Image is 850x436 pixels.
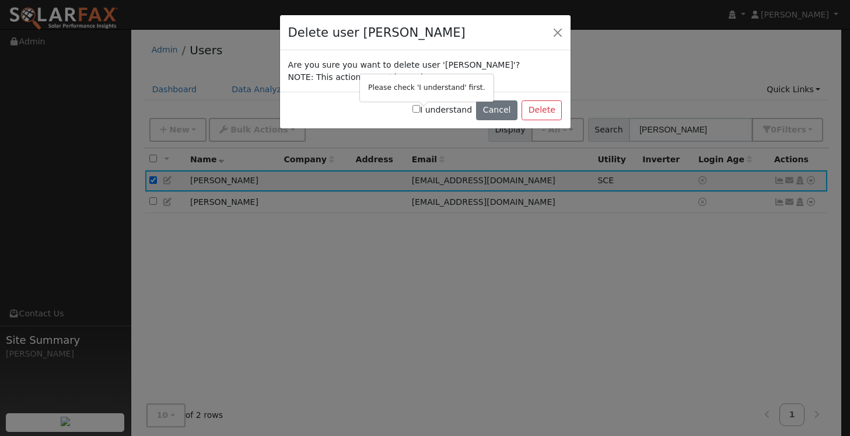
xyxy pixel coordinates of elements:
[412,104,472,116] label: I understand
[550,24,566,40] button: Close
[476,100,517,120] button: Cancel
[412,105,420,113] input: I understand
[288,60,520,82] span: Are you sure you want to delete user '[PERSON_NAME]'? NOTE: This action cannot be undone.
[288,23,466,42] h4: Delete user [PERSON_NAME]
[522,100,562,120] button: Delete
[360,75,494,102] div: Please check 'I understand' first.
